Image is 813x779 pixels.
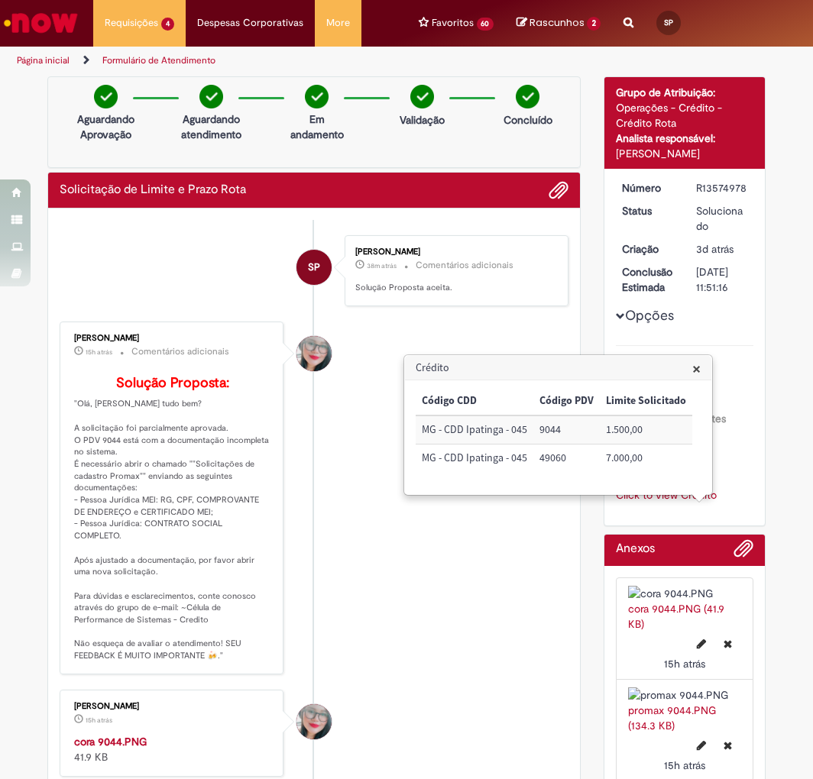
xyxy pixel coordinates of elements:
p: Aguardando atendimento [181,112,241,142]
time: 30/09/2025 19:04:01 [86,716,112,725]
a: cora 9044.PNG [74,735,147,748]
dt: Criação [611,241,685,257]
p: Em andamento [290,112,344,142]
div: Franciele Fernanda Melo dos Santos [296,704,332,739]
a: cora 9044.PNG (41.9 KB) [628,602,724,631]
span: 4 [161,18,174,31]
div: [PERSON_NAME] [616,146,754,161]
div: R13574978 [696,180,748,196]
div: [PERSON_NAME] [355,247,552,257]
div: [PERSON_NAME] [74,702,271,711]
ul: Trilhas de página [11,47,463,75]
time: 30/09/2025 19:04:05 [86,347,112,357]
span: 15h atrás [664,758,705,772]
button: Close [692,360,701,377]
button: Excluir promax 9044.PNG [714,733,741,758]
div: Franciele Fernanda Melo dos Santos [296,336,332,371]
span: 38m atrás [367,261,397,270]
span: SP [664,18,673,27]
td: Limite Solicitado: 7.000,00 [600,444,692,472]
div: Solucionado [696,203,748,234]
button: Adicionar anexos [734,538,753,566]
p: Solução Proposta aceita. [355,282,552,294]
a: Página inicial [17,54,70,66]
span: Requisições [105,15,158,31]
h3: Crédito [405,356,711,380]
time: 30/09/2025 19:04:01 [664,657,705,671]
time: 29/09/2025 08:37:55 [696,242,734,256]
time: 30/09/2025 19:04:01 [664,758,705,772]
div: 41.9 KB [74,734,271,764]
div: Analista responsável: [616,131,754,146]
img: cora 9044.PNG [628,586,742,601]
img: check-circle-green.png [94,85,118,108]
span: SP [308,249,320,286]
img: promax 9044.PNG [628,687,742,703]
a: promax 9044.PNG (134.3 KB) [628,703,716,732]
span: 15h atrás [664,657,705,671]
h2: Anexos [616,542,655,556]
p: "Olá, [PERSON_NAME] tudo bem? A solicitação foi parcialmente aprovada. O PDV 9044 está com a docu... [74,376,271,662]
a: Formulário de Atendimento [102,54,215,66]
th: Código PDV [533,387,600,415]
dt: Conclusão Estimada [611,264,685,295]
p: Concluído [504,112,552,128]
th: Código CDD [416,387,533,415]
button: Editar nome de arquivo cora 9044.PNG [688,632,715,656]
div: Operações - Crédito - Crédito Rota [616,100,754,131]
b: Solução Proposta: [116,374,229,392]
button: Editar nome de arquivo promax 9044.PNG [688,733,715,758]
img: check-circle-green.png [305,85,329,108]
img: check-circle-green.png [516,85,539,108]
div: [DATE] 11:51:16 [696,264,748,295]
td: Código PDV: 49060 [533,444,600,472]
button: Excluir cora 9044.PNG [714,632,741,656]
button: Adicionar anexos [549,180,568,200]
div: Crédito [403,354,713,496]
td: Limite Solicitado: 1.500,00 [600,415,692,444]
span: 3d atrás [696,242,734,256]
b: Quantidade de clientes nessa solicitação [616,412,726,441]
img: check-circle-green.png [199,85,223,108]
img: check-circle-green.png [410,85,434,108]
h2: Solicitação de Limite e Prazo Rota Histórico de tíquete [60,183,246,197]
span: × [692,358,701,379]
div: [PERSON_NAME] [74,334,271,343]
span: Rascunhos [530,15,585,30]
img: ServiceNow [2,8,80,38]
span: Despesas Corporativas [197,15,303,31]
td: Código CDD: MG - CDD Ipatinga - 045 [416,444,533,472]
div: Grupo de Atribuição: [616,85,754,100]
td: Código PDV: 9044 [533,415,600,444]
small: Comentários adicionais [416,259,513,272]
p: Validação [400,112,445,128]
p: Aguardando Aprovação [77,112,134,142]
time: 01/10/2025 09:51:16 [367,261,397,270]
a: Click to view Crédito [616,488,717,502]
td: Código CDD: MG - CDD Ipatinga - 045 [416,415,533,444]
div: 29/09/2025 08:37:55 [696,241,748,257]
span: 15h atrás [86,716,112,725]
dt: Status [611,203,685,218]
span: 15h atrás [86,347,112,357]
a: No momento, sua lista de rascunhos tem 2 Itens [517,15,601,30]
span: More [326,15,350,31]
span: 60 [477,18,494,31]
div: Sara Goncalves Ferreira Pereira [296,250,332,285]
span: Favoritos [432,15,474,31]
dt: Número [611,180,685,196]
small: Comentários adicionais [131,345,229,358]
span: 2 [587,17,601,31]
th: Limite Solicitado [600,387,692,415]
